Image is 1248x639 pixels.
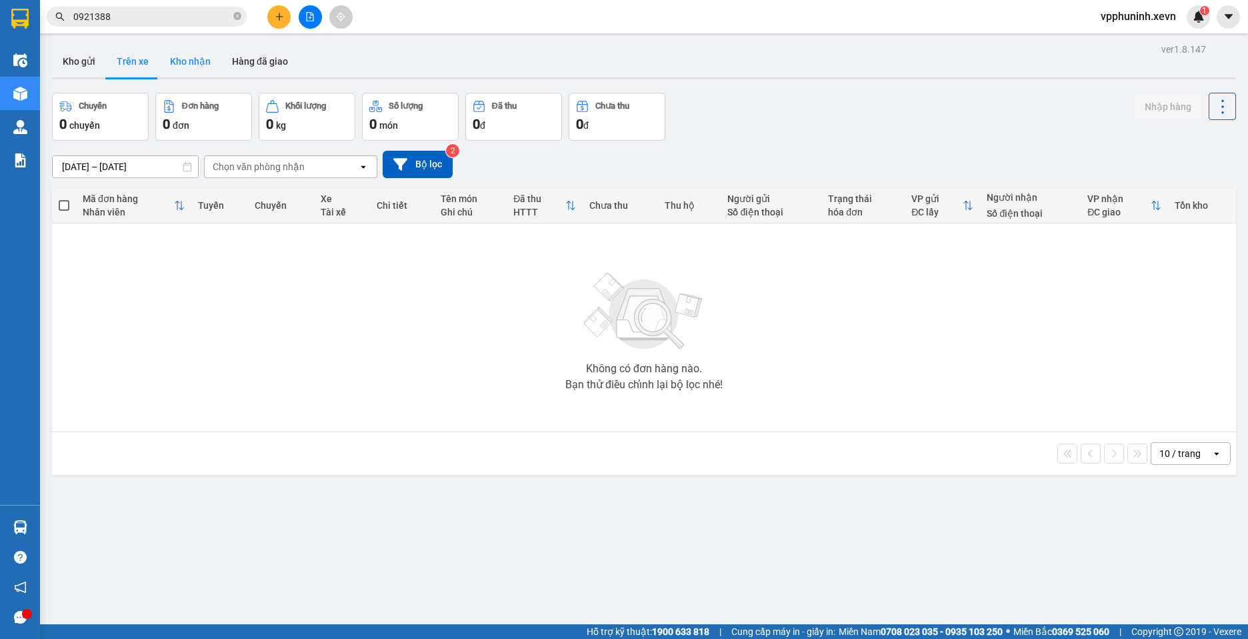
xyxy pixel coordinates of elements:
[1174,627,1183,636] span: copyright
[358,161,369,172] svg: open
[55,12,65,21] span: search
[321,193,363,204] div: Xe
[221,45,299,77] button: Hàng đã giao
[987,208,1074,219] div: Số điện thoại
[383,151,453,178] button: Bộ lọc
[492,101,517,111] div: Đã thu
[379,120,398,131] span: món
[275,12,284,21] span: plus
[362,93,459,141] button: Số lượng0món
[446,144,459,157] sup: 2
[828,207,898,217] div: hóa đơn
[665,200,714,211] div: Thu hộ
[321,207,363,217] div: Tài xế
[441,193,500,204] div: Tên món
[583,120,589,131] span: đ
[76,188,191,223] th: Toggle SortBy
[905,188,980,223] th: Toggle SortBy
[987,192,1074,203] div: Người nhận
[305,12,315,21] span: file-add
[828,193,898,204] div: Trạng thái
[336,12,345,21] span: aim
[473,116,480,132] span: 0
[255,200,307,211] div: Chuyến
[198,200,242,211] div: Tuyến
[159,45,221,77] button: Kho nhận
[259,93,355,141] button: Khối lượng0kg
[1223,11,1235,23] span: caret-down
[266,116,273,132] span: 0
[83,207,174,217] div: Nhân viên
[13,53,27,67] img: warehouse-icon
[1193,11,1205,23] img: icon-new-feature
[329,5,353,29] button: aim
[53,156,198,177] input: Select a date range.
[513,207,565,217] div: HTTT
[125,49,557,66] li: Hotline: 19001155
[79,101,107,111] div: Chuyến
[182,101,219,111] div: Đơn hàng
[727,207,815,217] div: Số điện thoại
[513,193,565,204] div: Đã thu
[595,101,629,111] div: Chưa thu
[1087,207,1151,217] div: ĐC giao
[14,611,27,624] span: message
[1013,624,1109,639] span: Miền Bắc
[163,116,170,132] span: 0
[652,626,709,637] strong: 1900 633 818
[233,11,241,23] span: close-circle
[267,5,291,29] button: plus
[911,193,963,204] div: VP gửi
[587,624,709,639] span: Hỗ trợ kỹ thuật:
[276,120,286,131] span: kg
[83,193,174,204] div: Mã đơn hàng
[1081,188,1168,223] th: Toggle SortBy
[839,624,1003,639] span: Miền Nam
[1175,200,1229,211] div: Tồn kho
[52,45,106,77] button: Kho gửi
[441,207,500,217] div: Ghi chú
[14,581,27,594] span: notification
[1159,447,1201,460] div: 10 / trang
[1052,626,1109,637] strong: 0369 525 060
[13,120,27,134] img: warehouse-icon
[13,87,27,101] img: warehouse-icon
[106,45,159,77] button: Trên xe
[17,17,83,83] img: logo.jpg
[586,364,702,374] div: Không có đơn hàng nào.
[173,120,189,131] span: đơn
[507,188,583,223] th: Toggle SortBy
[1006,629,1010,634] span: ⚪️
[1202,6,1207,15] span: 1
[480,120,485,131] span: đ
[569,93,665,141] button: Chưa thu0đ
[881,626,1003,637] strong: 0708 023 035 - 0935 103 250
[73,9,231,24] input: Tìm tên, số ĐT hoặc mã đơn
[1090,8,1187,25] span: vpphuninh.xevn
[13,520,27,534] img: warehouse-icon
[719,624,721,639] span: |
[731,624,835,639] span: Cung cấp máy in - giấy in:
[1134,95,1202,119] button: Nhập hàng
[389,101,423,111] div: Số lượng
[14,551,27,564] span: question-circle
[59,116,67,132] span: 0
[299,5,322,29] button: file-add
[1087,193,1151,204] div: VP nhận
[727,193,815,204] div: Người gửi
[1217,5,1240,29] button: caret-down
[17,97,233,119] b: GỬI : VP [PERSON_NAME]
[465,93,562,141] button: Đã thu0đ
[377,200,427,211] div: Chi tiết
[576,116,583,132] span: 0
[1200,6,1209,15] sup: 1
[589,200,651,211] div: Chưa thu
[233,12,241,20] span: close-circle
[1211,448,1222,459] svg: open
[125,33,557,49] li: Số 10 ngõ 15 Ngọc Hồi, [PERSON_NAME], [GEOGRAPHIC_DATA]
[911,207,963,217] div: ĐC lấy
[565,380,723,390] div: Bạn thử điều chỉnh lại bộ lọc nhé!
[1119,624,1121,639] span: |
[11,9,29,29] img: logo-vxr
[577,265,711,358] img: svg+xml;base64,PHN2ZyBjbGFzcz0ibGlzdC1wbHVnX19zdmciIHhtbG5zPSJodHRwOi8vd3d3LnczLm9yZy8yMDAwL3N2Zy...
